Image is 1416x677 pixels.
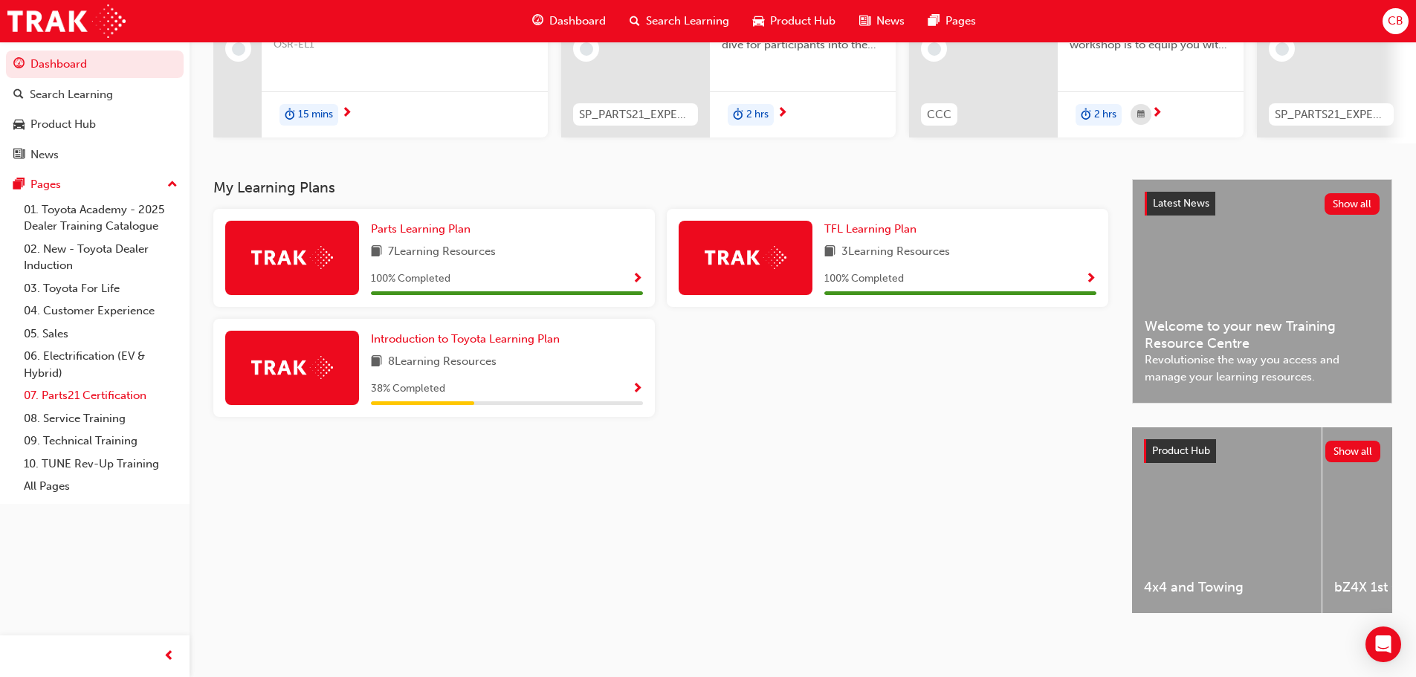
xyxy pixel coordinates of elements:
a: news-iconNews [847,6,916,36]
button: Show Progress [632,270,643,288]
span: news-icon [859,12,870,30]
span: car-icon [753,12,764,30]
a: search-iconSearch Learning [618,6,741,36]
a: 04. Customer Experience [18,299,184,323]
span: duration-icon [733,106,743,125]
span: up-icon [167,175,178,195]
a: 10. TUNE Rev-Up Training [18,453,184,476]
span: Show Progress [1085,273,1096,286]
span: car-icon [13,118,25,132]
span: CB [1388,13,1403,30]
span: book-icon [371,353,382,372]
a: 09. Technical Training [18,430,184,453]
span: Revolutionise the way you access and manage your learning resources. [1145,352,1380,385]
span: next-icon [341,107,352,120]
a: 07. Parts21 Certification [18,384,184,407]
a: pages-iconPages [916,6,988,36]
button: Pages [6,171,184,198]
span: Show Progress [632,383,643,396]
div: News [30,146,59,163]
a: Latest NewsShow all [1145,192,1380,216]
a: Dashboard [6,51,184,78]
a: Product Hub [6,111,184,138]
span: OSR-EL1 [274,36,536,54]
button: DashboardSearch LearningProduct HubNews [6,48,184,171]
span: Product Hub [770,13,835,30]
span: SP_PARTS21_EXPERTP2_1223_EL [1275,106,1388,123]
a: guage-iconDashboard [520,6,618,36]
span: learningRecordVerb_NONE-icon [232,42,245,56]
span: 7 Learning Resources [388,243,496,262]
span: 2 hrs [1094,106,1116,123]
span: 2 hrs [746,106,769,123]
a: 08. Service Training [18,407,184,430]
span: duration-icon [285,106,295,125]
span: guage-icon [13,58,25,71]
img: Trak [7,4,126,38]
span: guage-icon [532,12,543,30]
span: News [876,13,905,30]
span: duration-icon [1081,106,1091,125]
span: Dashboard [549,13,606,30]
span: 8 Learning Resources [388,353,497,372]
span: book-icon [371,243,382,262]
span: 100 % Completed [371,271,450,288]
a: TFL Learning Plan [824,221,922,238]
button: CB [1383,8,1409,34]
span: Product Hub [1152,444,1210,457]
span: SP_PARTS21_EXPERTP1_1223_EL [579,106,692,123]
span: news-icon [13,149,25,162]
button: Show Progress [632,380,643,398]
a: 4x4 and Towing [1132,427,1322,613]
span: 3 Learning Resources [841,243,950,262]
a: car-iconProduct Hub [741,6,847,36]
span: 100 % Completed [824,271,904,288]
span: learningRecordVerb_NONE-icon [928,42,941,56]
span: search-icon [630,12,640,30]
div: Pages [30,176,61,193]
span: CCC [927,106,951,123]
img: Trak [251,246,333,269]
div: Open Intercom Messenger [1365,626,1401,662]
span: 15 mins [298,106,333,123]
span: prev-icon [164,647,175,666]
span: Welcome to your new Training Resource Centre [1145,318,1380,352]
a: Product HubShow all [1144,439,1380,463]
span: 4x4 and Towing [1144,579,1310,596]
a: 02. New - Toyota Dealer Induction [18,238,184,277]
span: Latest News [1153,197,1209,210]
span: calendar-icon [1137,106,1145,124]
span: Show Progress [632,273,643,286]
img: Trak [251,356,333,379]
span: 38 % Completed [371,380,445,398]
a: All Pages [18,475,184,498]
span: pages-icon [13,178,25,192]
span: Parts Learning Plan [371,222,471,236]
a: Search Learning [6,81,184,108]
span: next-icon [777,107,788,120]
span: Introduction to Toyota Learning Plan [371,332,560,346]
span: book-icon [824,243,835,262]
span: next-icon [1151,107,1163,120]
button: Show all [1325,441,1381,462]
span: Pages [945,13,976,30]
a: 05. Sales [18,323,184,346]
a: Parts Learning Plan [371,221,476,238]
a: 06. Electrification (EV & Hybrid) [18,345,184,384]
span: learningRecordVerb_NONE-icon [1276,42,1289,56]
span: TFL Learning Plan [824,222,916,236]
a: News [6,141,184,169]
span: search-icon [13,88,24,102]
a: Introduction to Toyota Learning Plan [371,331,566,348]
span: learningRecordVerb_NONE-icon [580,42,593,56]
div: Product Hub [30,116,96,133]
span: Search Learning [646,13,729,30]
button: Show Progress [1085,270,1096,288]
a: 03. Toyota For Life [18,277,184,300]
button: Show all [1325,193,1380,215]
img: Trak [705,246,786,269]
a: 01. Toyota Academy - 2025 Dealer Training Catalogue [18,198,184,238]
span: pages-icon [928,12,940,30]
